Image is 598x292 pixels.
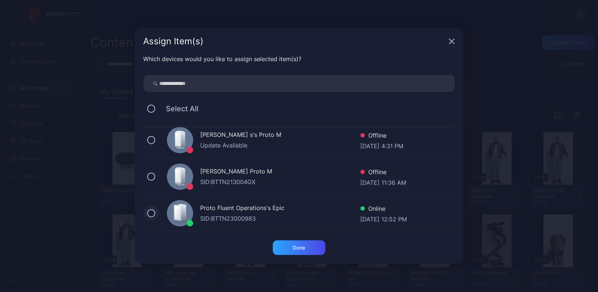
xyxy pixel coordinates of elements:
button: Done [273,240,325,255]
div: Online [361,204,407,215]
div: Which devices would you like to assign selected item(s)? [144,55,455,63]
div: SID: BTTN213004GX [201,177,361,186]
div: Offline [361,168,407,178]
div: [PERSON_NAME] s's Proto M [201,130,361,141]
div: SID: BTTN23000983 [201,214,361,223]
div: [DATE] 4:31 PM [361,142,404,149]
div: Done [293,245,305,251]
div: [DATE] 11:36 AM [361,178,407,186]
div: [DATE] 12:52 PM [361,215,407,222]
div: Update Available [201,141,361,150]
div: Proto Fluent Operations's Epic [201,203,361,214]
span: Select All [159,104,199,113]
div: Assign Item(s) [144,37,446,46]
div: Offline [361,131,404,142]
div: [PERSON_NAME] Proto M [201,167,361,177]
